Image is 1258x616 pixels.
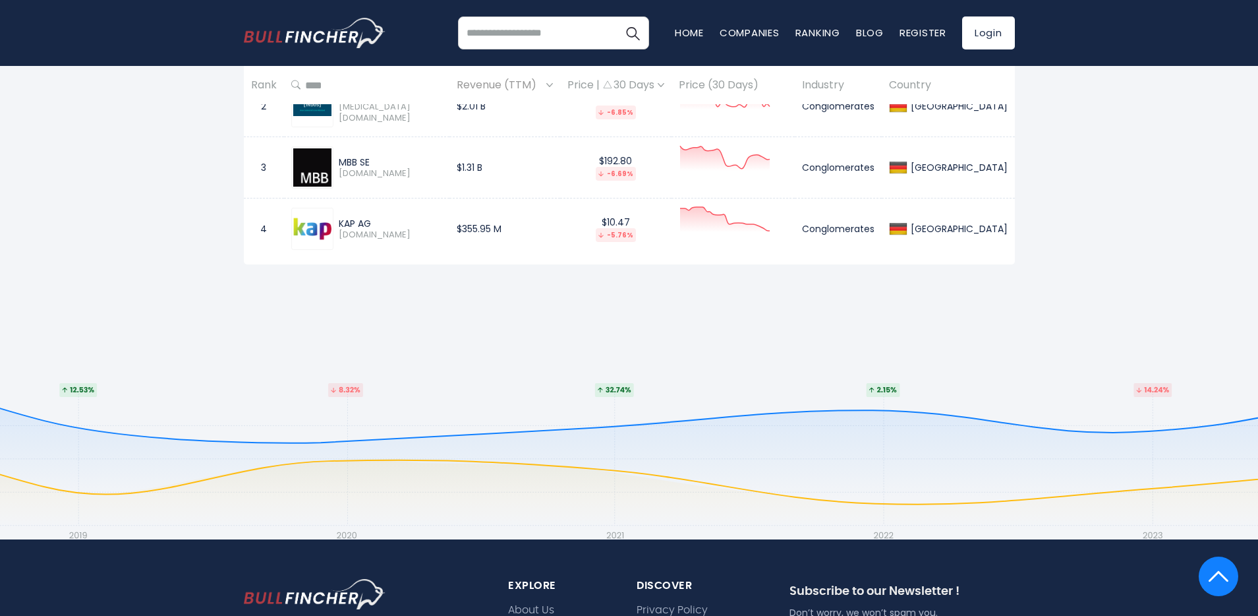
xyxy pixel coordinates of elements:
a: Companies [720,26,780,40]
td: Conglomerates [795,137,882,199]
img: INH.DE.png [293,97,331,116]
div: KAP AG [339,218,442,230]
span: Revenue (TTM) [457,75,543,96]
td: $355.95 M [449,199,560,260]
div: -6.69% [596,167,636,181]
div: $10.47 [567,216,664,242]
img: bullfincher logo [244,18,386,48]
td: Conglomerates [795,76,882,137]
td: Conglomerates [795,199,882,260]
a: Blog [856,26,884,40]
td: 4 [244,199,284,260]
span: [MEDICAL_DATA][DOMAIN_NAME] [339,102,442,124]
div: -6.85% [596,106,636,119]
div: [GEOGRAPHIC_DATA] [907,162,1008,173]
a: Ranking [795,26,840,40]
div: $26.30 [567,94,664,119]
th: Industry [795,66,882,105]
a: Go to homepage [244,18,386,48]
img: IUR.DE.png [293,210,331,248]
img: footer logo [244,579,386,609]
th: Rank [244,66,284,105]
td: 2 [244,76,284,137]
div: Price | 30 Days [567,78,664,92]
div: $192.80 [567,155,664,181]
div: -5.76% [596,228,636,242]
img: MBB.DE.png [293,148,331,187]
td: $1.31 B [449,137,560,199]
a: Home [675,26,704,40]
button: Search [616,16,649,49]
span: [DOMAIN_NAME] [339,230,442,241]
a: Login [962,16,1015,49]
span: [DOMAIN_NAME] [339,168,442,179]
div: Subscribe to our Newsletter ! [789,584,1015,606]
div: [GEOGRAPHIC_DATA] [907,223,1008,235]
td: 3 [244,137,284,199]
th: Country [882,66,1015,105]
div: MBB SE [339,156,442,168]
div: [GEOGRAPHIC_DATA] [907,100,1008,112]
td: $2.01 B [449,76,560,137]
a: Register [900,26,946,40]
div: Discover [637,579,757,593]
div: explore [508,579,605,593]
th: Price (30 Days) [672,66,795,105]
